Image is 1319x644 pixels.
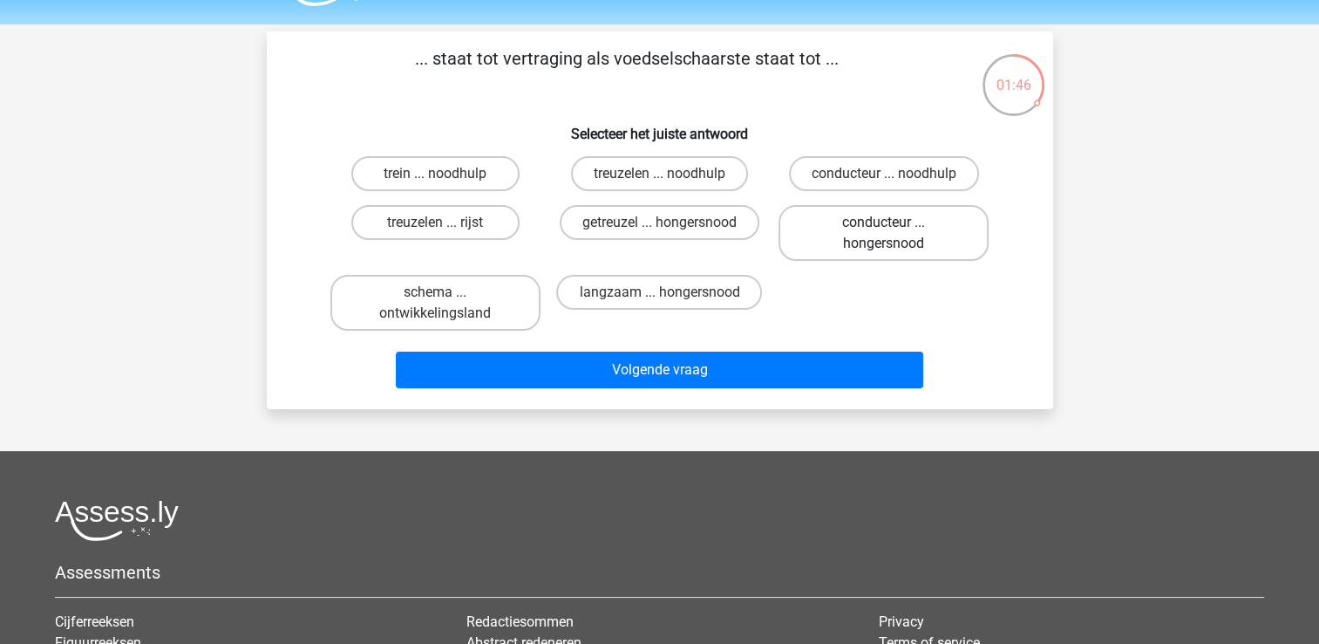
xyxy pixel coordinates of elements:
button: Volgende vraag [396,352,923,388]
label: trein ... noodhulp [351,156,520,191]
a: Redactiesommen [466,613,574,630]
label: langzaam ... hongersnood [556,275,762,310]
label: conducteur ... noodhulp [789,156,979,191]
p: ... staat tot vertraging als voedselschaarste staat tot ... [295,45,960,98]
h5: Assessments [55,562,1264,583]
label: treuzelen ... noodhulp [571,156,748,191]
img: Assessly logo [55,500,179,541]
label: schema ... ontwikkelingsland [330,275,541,331]
label: conducteur ... hongersnood [778,205,989,261]
label: treuzelen ... rijst [351,205,520,240]
div: 01:46 [981,52,1046,96]
a: Privacy [879,613,924,630]
h6: Selecteer het juiste antwoord [295,112,1025,142]
label: getreuzel ... hongersnood [560,205,759,240]
a: Cijferreeksen [55,613,134,630]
